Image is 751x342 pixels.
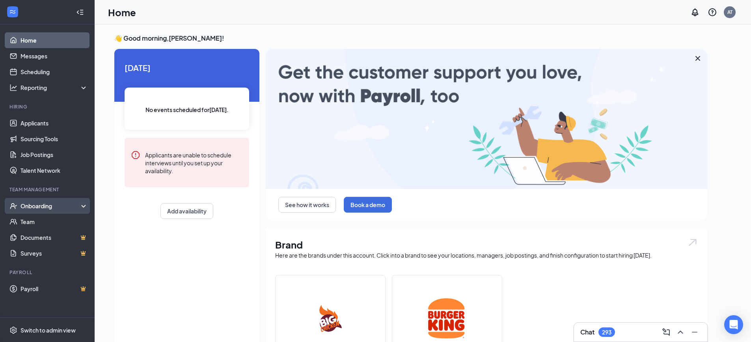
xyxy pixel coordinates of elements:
svg: Error [131,150,140,160]
svg: Settings [9,326,17,334]
a: SurveysCrown [20,245,88,261]
h1: Home [108,6,136,19]
div: Switch to admin view [20,326,76,334]
div: Here are the brands under this account. Click into a brand to see your locations, managers, job p... [275,251,698,259]
a: Talent Network [20,163,88,178]
div: Hiring [9,103,86,110]
a: DocumentsCrown [20,230,88,245]
button: Book a demo [344,197,392,213]
a: Home [20,32,88,48]
svg: Collapse [76,8,84,16]
h1: Brand [275,238,698,251]
img: payroll-large.gif [266,49,707,189]
span: No events scheduled for [DATE] . [145,105,229,114]
button: Add availability [160,203,213,219]
a: Scheduling [20,64,88,80]
button: ComposeMessage [660,326,673,338]
button: Minimize [688,326,701,338]
svg: Analysis [9,84,17,92]
a: PayrollCrown [20,281,88,297]
button: See how it works [278,197,336,213]
div: AT [727,9,732,15]
div: 293 [602,329,611,336]
svg: Minimize [690,327,699,337]
div: Payroll [9,269,86,276]
svg: UserCheck [9,202,17,210]
svg: ComposeMessage [662,327,671,337]
a: Team [20,214,88,230]
svg: Notifications [690,7,700,17]
svg: Cross [693,54,703,63]
svg: QuestionInfo [708,7,717,17]
svg: WorkstreamLogo [9,8,17,16]
div: Reporting [20,84,88,92]
button: ChevronUp [674,326,687,338]
a: Messages [20,48,88,64]
h3: Chat [580,328,594,336]
div: Team Management [9,186,86,193]
h3: 👋 Good morning, [PERSON_NAME] ! [114,34,707,43]
div: Applicants are unable to schedule interviews until you set up your availability. [145,150,243,175]
span: [DATE] [125,62,249,74]
a: Sourcing Tools [20,131,88,147]
div: Open Intercom Messenger [724,315,743,334]
a: Applicants [20,115,88,131]
a: Job Postings [20,147,88,163]
div: Onboarding [20,202,81,210]
img: open.6027fd2a22e1237b5b06.svg [688,238,698,247]
svg: ChevronUp [676,327,685,337]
